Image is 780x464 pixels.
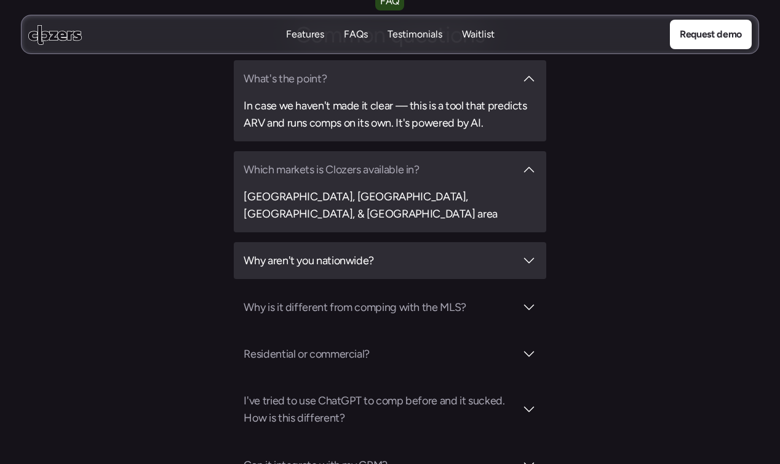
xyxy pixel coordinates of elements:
[462,28,495,41] p: Waitlist
[286,28,324,41] p: Features
[244,97,536,132] h3: In case we haven't made it clear — this is a tool that predicts ARV and runs comps on its own. It...
[244,188,536,222] h3: [GEOGRAPHIC_DATA], [GEOGRAPHIC_DATA], [GEOGRAPHIC_DATA], & [GEOGRAPHIC_DATA] area
[286,28,324,42] a: FeaturesFeatures
[286,41,324,55] p: Features
[670,20,752,49] a: Request demo
[344,28,368,41] p: FAQs
[344,28,368,42] a: FAQsFAQs
[388,28,442,41] p: Testimonials
[244,392,515,427] h3: I've tried to use ChatGPT to comp before and it sucked. How is this different?
[244,252,515,269] h3: Why aren't you nationwide?
[388,41,442,55] p: Testimonials
[462,28,495,42] a: WaitlistWaitlist
[244,345,515,363] h3: Residential or commercial?
[388,28,442,42] a: TestimonialsTestimonials
[244,161,515,178] h3: Which markets is Clozers available in?
[244,299,515,316] h3: Why is it different from comping with the MLS?
[344,41,368,55] p: FAQs
[244,70,515,87] h3: What's the point?
[680,26,742,42] p: Request demo
[462,41,495,55] p: Waitlist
